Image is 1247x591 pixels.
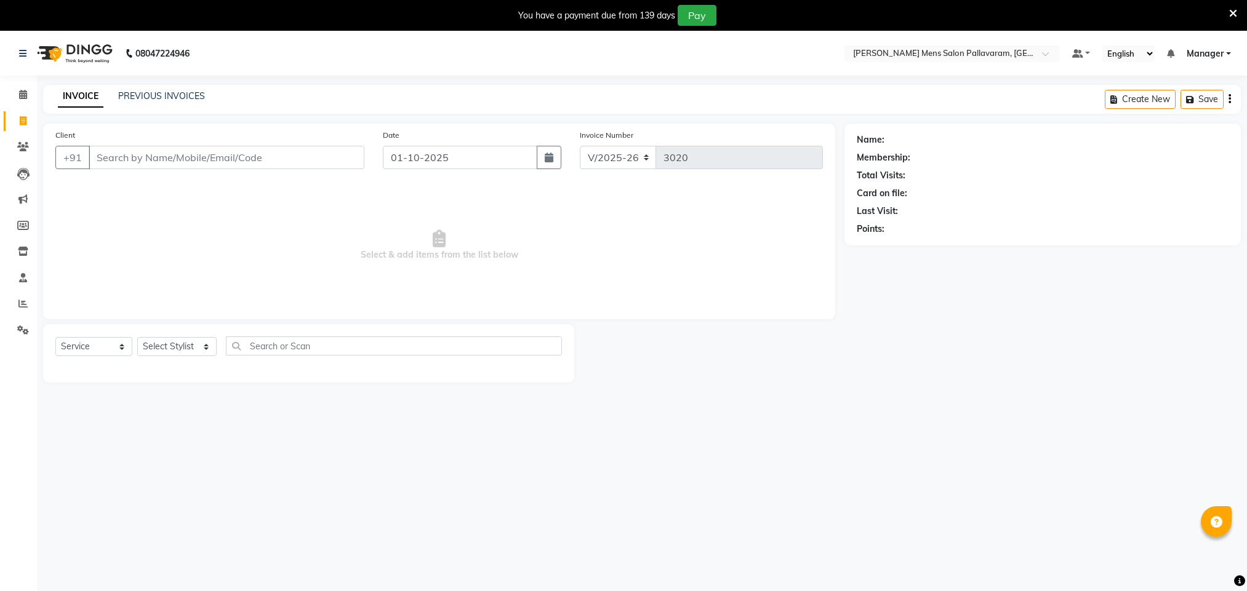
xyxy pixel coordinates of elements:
[58,85,103,108] a: INVOICE
[1187,47,1224,60] span: Manager
[118,90,205,101] a: PREVIOUS INVOICES
[857,133,884,146] div: Name:
[55,184,823,307] span: Select & add items from the list below
[383,130,399,141] label: Date
[857,223,884,236] div: Points:
[678,5,716,26] button: Pay
[31,36,116,71] img: logo
[1181,90,1224,109] button: Save
[857,187,907,200] div: Card on file:
[518,9,675,22] div: You have a payment due from 139 days
[226,336,563,355] input: Search or Scan
[55,130,75,141] label: Client
[1105,90,1176,109] button: Create New
[1195,542,1235,579] iframe: chat widget
[857,151,910,164] div: Membership:
[55,146,90,169] button: +91
[89,146,364,169] input: Search by Name/Mobile/Email/Code
[857,205,898,218] div: Last Visit:
[857,169,905,182] div: Total Visits:
[135,36,190,71] b: 08047224946
[580,130,633,141] label: Invoice Number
